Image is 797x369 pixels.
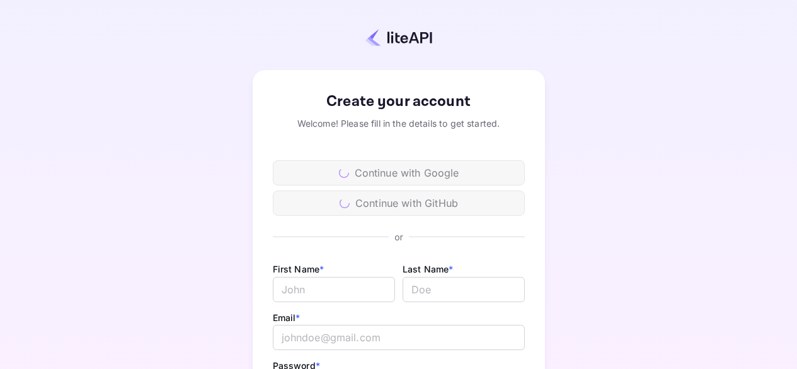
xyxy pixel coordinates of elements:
div: Continue with GitHub [273,190,525,216]
label: Last Name [403,264,454,274]
input: johndoe@gmail.com [273,325,525,350]
input: John [273,277,395,302]
img: liteapi [365,28,432,47]
div: Continue with Google [273,160,525,185]
div: Create your account [273,90,525,113]
label: First Name [273,264,324,274]
div: Welcome! Please fill in the details to get started. [273,117,525,130]
label: Email [273,312,301,323]
input: Doe [403,277,525,302]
